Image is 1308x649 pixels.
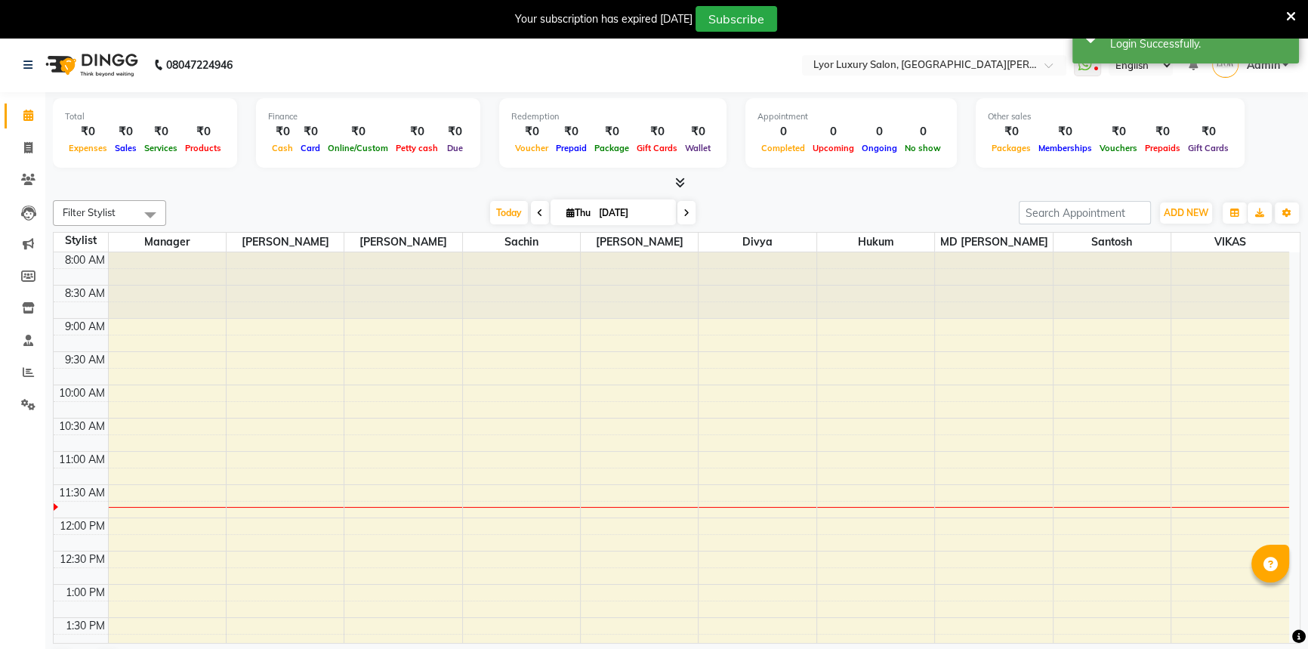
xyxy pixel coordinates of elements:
[1096,143,1141,153] span: Vouchers
[344,233,461,252] span: [PERSON_NAME]
[1019,201,1151,224] input: Search Appointment
[1096,123,1141,141] div: ₹0
[681,143,714,153] span: Wallet
[988,110,1232,123] div: Other sales
[54,233,108,249] div: Stylist
[65,110,225,123] div: Total
[757,143,809,153] span: Completed
[633,143,681,153] span: Gift Cards
[757,110,945,123] div: Appointment
[591,123,633,141] div: ₹0
[62,252,108,268] div: 8:00 AM
[1110,36,1288,52] div: Login Successfully.
[1160,202,1212,224] button: ADD NEW
[463,233,580,252] span: Sachin
[490,201,528,224] span: Today
[140,143,181,153] span: Services
[1184,123,1232,141] div: ₹0
[443,143,467,153] span: Due
[988,123,1035,141] div: ₹0
[935,233,1052,252] span: MD [PERSON_NAME]
[56,385,108,401] div: 10:00 AM
[1035,143,1096,153] span: Memberships
[62,319,108,335] div: 9:00 AM
[696,6,777,32] button: Subscribe
[166,44,233,86] b: 08047224946
[109,233,226,252] span: Manager
[552,143,591,153] span: Prepaid
[699,233,816,252] span: divya
[56,419,108,434] div: 10:30 AM
[268,143,297,153] span: Cash
[268,110,468,123] div: Finance
[297,143,324,153] span: Card
[39,44,142,86] img: logo
[65,123,111,141] div: ₹0
[442,123,468,141] div: ₹0
[57,518,108,534] div: 12:00 PM
[591,143,633,153] span: Package
[511,123,552,141] div: ₹0
[581,233,698,252] span: [PERSON_NAME]
[809,143,858,153] span: Upcoming
[858,123,901,141] div: 0
[515,11,693,27] div: Your subscription has expired [DATE]
[227,233,344,252] span: [PERSON_NAME]
[511,143,552,153] span: Voucher
[1141,143,1184,153] span: Prepaids
[1164,207,1208,218] span: ADD NEW
[268,123,297,141] div: ₹0
[809,123,858,141] div: 0
[111,123,140,141] div: ₹0
[63,206,116,218] span: Filter Stylist
[1212,51,1239,78] img: Admin
[111,143,140,153] span: Sales
[1035,123,1096,141] div: ₹0
[181,123,225,141] div: ₹0
[1141,123,1184,141] div: ₹0
[901,143,945,153] span: No show
[563,207,594,218] span: Thu
[858,143,901,153] span: Ongoing
[757,123,809,141] div: 0
[392,143,442,153] span: Petty cash
[1184,143,1232,153] span: Gift Cards
[324,123,392,141] div: ₹0
[1171,233,1289,252] span: VIKAS
[63,618,108,634] div: 1:30 PM
[297,123,324,141] div: ₹0
[988,143,1035,153] span: Packages
[65,143,111,153] span: Expenses
[57,552,108,567] div: 12:30 PM
[392,123,442,141] div: ₹0
[63,585,108,601] div: 1:00 PM
[181,143,225,153] span: Products
[901,123,945,141] div: 0
[817,233,934,252] span: hukum
[1053,233,1171,252] span: santosh
[56,485,108,501] div: 11:30 AM
[594,202,670,224] input: 2025-09-04
[1246,57,1279,73] span: Admin
[511,110,714,123] div: Redemption
[681,123,714,141] div: ₹0
[633,123,681,141] div: ₹0
[56,452,108,468] div: 11:00 AM
[324,143,392,153] span: Online/Custom
[62,286,108,301] div: 8:30 AM
[62,352,108,368] div: 9:30 AM
[552,123,591,141] div: ₹0
[140,123,181,141] div: ₹0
